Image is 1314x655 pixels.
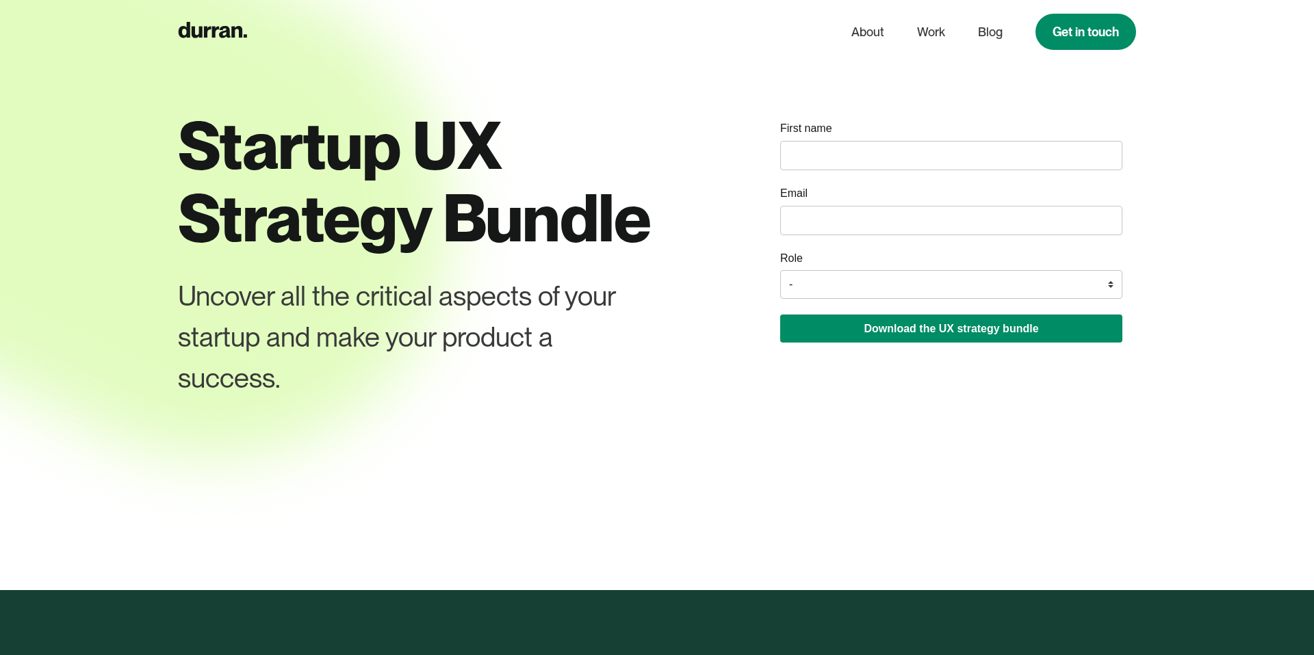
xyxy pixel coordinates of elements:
[178,109,684,254] h1: Startup UX Strategy Bundle
[780,186,808,201] label: Email
[780,251,803,266] label: Role
[780,206,1122,235] input: email
[1035,14,1136,50] a: Get in touch
[178,18,247,45] a: home
[178,276,634,399] div: Uncover all the critical aspects of your startup and make your product a success.
[917,19,945,45] a: Work
[780,270,1122,299] select: role
[978,19,1003,45] a: Blog
[851,19,884,45] a: About
[780,315,1122,343] button: Download the UX strategy bundle
[780,141,1122,170] input: name
[780,121,832,136] label: First name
